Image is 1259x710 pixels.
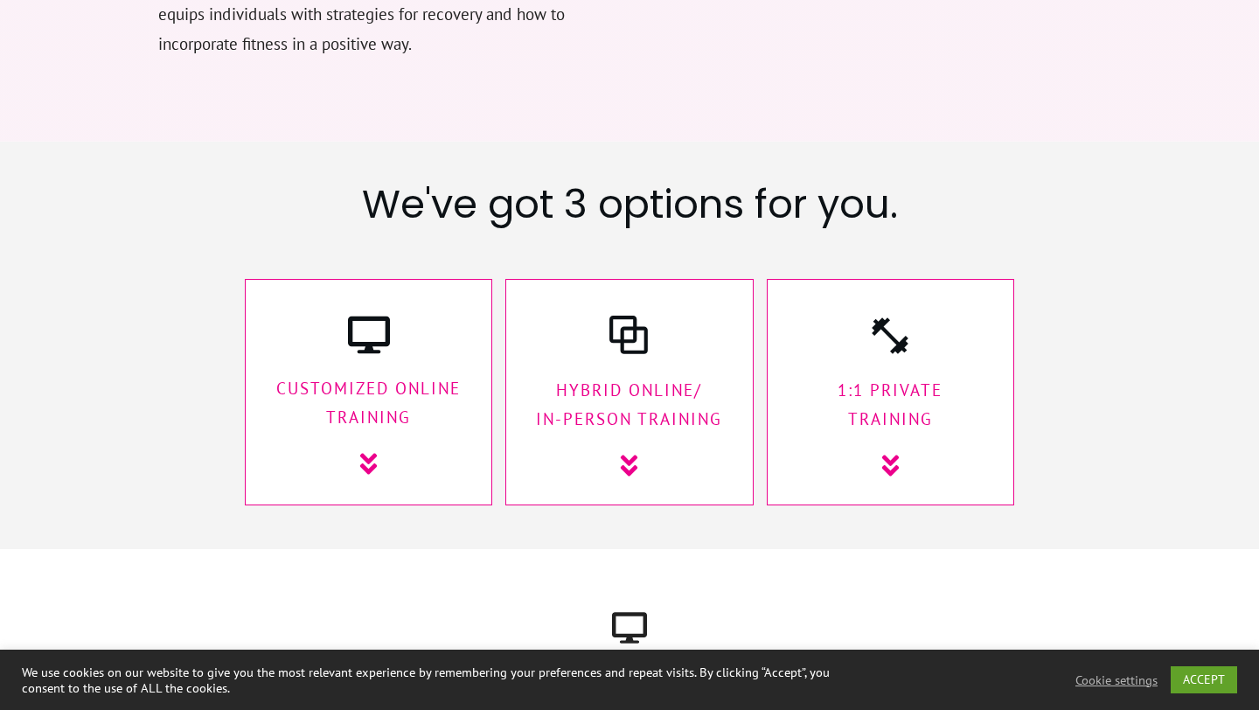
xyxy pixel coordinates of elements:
a: ACCEPT [1171,666,1237,693]
p: CUstomized Online Training [263,374,474,433]
a: Cookie settings [1075,672,1158,688]
p: HyBrid Online/ In-Person Training [524,376,734,435]
div: We use cookies on our website to give you the most relevant experience by remembering your prefer... [22,665,873,696]
h2: We've got 3 options for you. [157,177,1102,253]
p: 1:1 Private Training [785,376,996,435]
